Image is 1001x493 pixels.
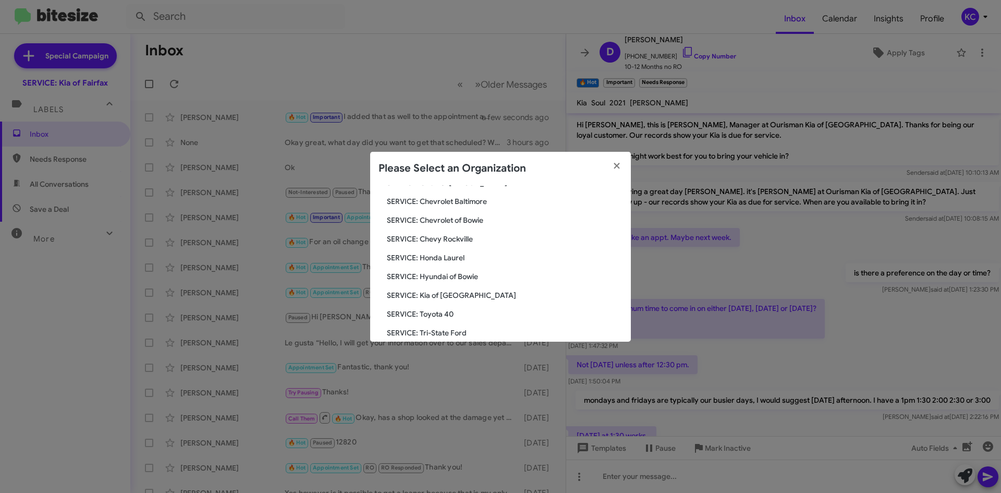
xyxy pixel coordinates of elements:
[387,309,622,319] span: SERVICE: Toyota 40
[387,328,622,338] span: SERVICE: Tri-State Ford
[387,234,622,244] span: SERVICE: Chevy Rockville
[387,196,622,207] span: SERVICE: Chevrolet Baltimore
[387,215,622,225] span: SERVICE: Chevrolet of Bowie
[387,252,622,263] span: SERVICE: Honda Laurel
[387,290,622,300] span: SERVICE: Kia of [GEOGRAPHIC_DATA]
[379,160,526,177] h2: Please Select an Organization
[387,271,622,282] span: SERVICE: Hyundai of Bowie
